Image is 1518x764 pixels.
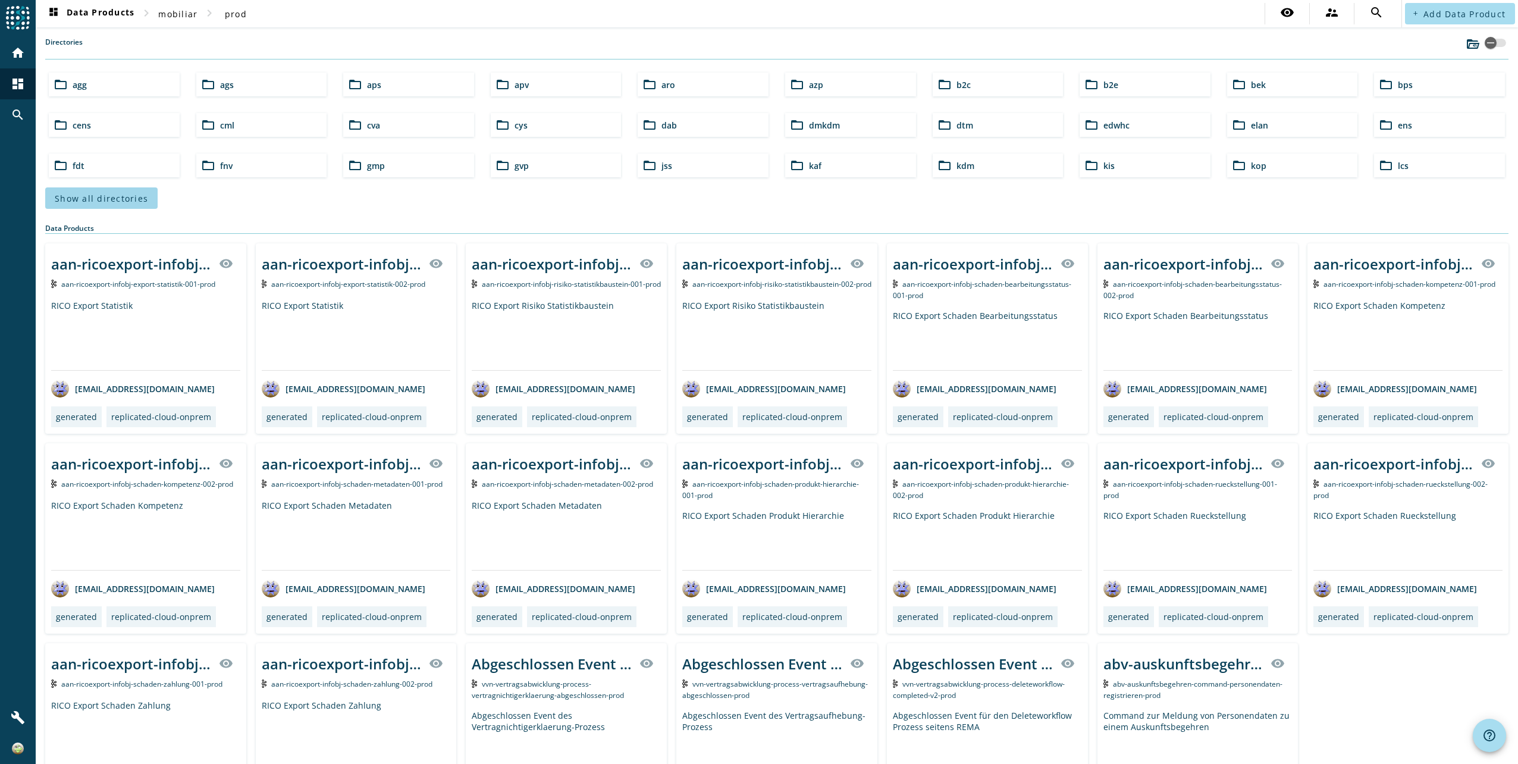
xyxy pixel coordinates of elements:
span: Kafka Topic: aan-ricoexport-infobj-schaden-produkt-hierarchie-002-prod [893,479,1069,500]
mat-icon: visibility [429,656,443,671]
mat-icon: folder_open [790,158,804,173]
img: Kafka Topic: aan-ricoexport-infobj-schaden-metadaten-001-prod [262,480,267,488]
div: generated [687,611,728,622]
mat-icon: folder_open [201,118,215,132]
mat-icon: visibility [639,656,654,671]
span: edwhc [1103,120,1130,131]
span: Kafka Topic: aan-ricoexport-infobj-schaden-kompetenz-001-prod [1323,279,1495,289]
div: aan-ricoexport-infobj-schaden-metadaten-001-_stage_ [262,454,422,474]
mat-icon: folder_open [1084,118,1099,132]
div: RICO Export Schaden Rueckstellung [1103,510,1293,570]
mat-icon: add [1412,10,1419,17]
img: Kafka Topic: aan-ricoexport-infobj-export-statistik-002-prod [262,280,267,288]
span: Kafka Topic: aan-ricoexport-infobj-export-statistik-001-prod [61,279,215,289]
div: [EMAIL_ADDRESS][DOMAIN_NAME] [51,580,215,597]
div: aan-ricoexport-infobj-schaden-bearbeitungsstatus-001-_stage_ [893,254,1053,274]
div: replicated-cloud-onprem [532,411,632,422]
span: fdt [73,160,84,171]
span: bps [1398,79,1413,90]
button: Data Products [42,3,139,24]
div: generated [1108,411,1149,422]
div: replicated-cloud-onprem [953,411,1053,422]
div: [EMAIL_ADDRESS][DOMAIN_NAME] [893,580,1056,597]
mat-icon: folder_open [495,118,510,132]
span: prod [225,8,247,20]
span: cens [73,120,91,131]
button: Add Data Product [1405,3,1515,24]
div: aan-ricoexport-infobj-schaden-kompetenz-001-_stage_ [1313,254,1474,274]
img: avatar [682,380,700,397]
div: aan-ricoexport-infobj-schaden-metadaten-002-_stage_ [472,454,632,474]
mat-icon: folder_open [1232,118,1246,132]
span: elan [1251,120,1268,131]
span: Kafka Topic: vvn-vertragsabwicklung-process-deleteworkflow-completed-v2-prod [893,679,1065,700]
span: Kafka Topic: aan-ricoexport-infobj-schaden-rueckstellung-001-prod [1103,479,1278,500]
div: RICO Export Schaden Metadaten [262,500,451,570]
div: RICO Export Risiko Statistikbaustein [472,300,661,370]
img: avatar [1103,580,1121,597]
mat-icon: folder_open [54,118,68,132]
div: generated [476,411,517,422]
div: [EMAIL_ADDRESS][DOMAIN_NAME] [893,380,1056,397]
span: Kafka Topic: aan-ricoexport-infobj-schaden-kompetenz-002-prod [61,479,233,489]
div: RICO Export Schaden Rueckstellung [1313,510,1503,570]
div: generated [266,611,308,622]
div: replicated-cloud-onprem [1373,411,1473,422]
div: generated [56,611,97,622]
div: generated [266,411,308,422]
div: generated [1318,611,1359,622]
div: generated [687,411,728,422]
img: avatar [1313,380,1331,397]
mat-icon: visibility [1481,456,1495,471]
mat-icon: visibility [1271,256,1285,271]
span: kaf [809,160,821,171]
mat-icon: folder_open [495,158,510,173]
mat-icon: folder_open [1232,77,1246,92]
mat-icon: folder_open [348,158,362,173]
div: aan-ricoexport-infobj-schaden-produkt-hierarchie-001-_stage_ [682,454,843,474]
img: Kafka Topic: aan-ricoexport-infobj-schaden-kompetenz-001-prod [1313,280,1319,288]
span: ags [220,79,234,90]
img: Kafka Topic: aan-ricoexport-infobj-schaden-zahlung-002-prod [262,680,267,688]
mat-icon: folder_open [54,77,68,92]
div: Abgeschlossen Event für den Deleteworkflow Prozess seitens REMA [893,654,1053,674]
img: Kafka Topic: aan-ricoexport-infobj-schaden-produkt-hierarchie-001-prod [682,480,688,488]
div: RICO Export Statistik [51,300,240,370]
mat-icon: visibility [1481,256,1495,271]
div: RICO Export Schaden Kompetenz [51,500,240,570]
div: [EMAIL_ADDRESS][DOMAIN_NAME] [262,580,425,597]
img: Kafka Topic: aan-ricoexport-infobj-risiko-statistikbaustein-001-prod [472,280,477,288]
div: generated [898,411,939,422]
mat-icon: folder_open [790,118,804,132]
span: Kafka Topic: vvn-vertragsabwicklung-process-vertragnichtigerklaerung-abgeschlossen-prod [472,679,624,700]
span: kis [1103,160,1115,171]
span: Kafka Topic: aan-ricoexport-infobj-schaden-zahlung-002-prod [271,679,432,689]
div: [EMAIL_ADDRESS][DOMAIN_NAME] [1313,580,1477,597]
img: Kafka Topic: aan-ricoexport-infobj-risiko-statistikbaustein-002-prod [682,280,688,288]
div: replicated-cloud-onprem [742,411,842,422]
div: aan-ricoexport-infobj-schaden-rueckstellung-001-_stage_ [1103,454,1264,474]
div: replicated-cloud-onprem [953,611,1053,622]
div: aan-ricoexport-infobj-schaden-produkt-hierarchie-002-_stage_ [893,454,1053,474]
mat-icon: folder_open [937,118,952,132]
mat-icon: folder_open [642,158,657,173]
img: a84d6f0ee5bbe71f8519cc6a0cd5e475 [12,743,24,754]
span: aro [661,79,675,90]
mat-icon: folder_open [1379,77,1393,92]
label: Directories [45,37,83,59]
img: avatar [472,380,490,397]
span: b2c [956,79,971,90]
span: Kafka Topic: aan-ricoexport-infobj-schaden-bearbeitungsstatus-001-prod [893,279,1072,300]
div: aan-ricoexport-infobj-schaden-rueckstellung-002-_stage_ [1313,454,1474,474]
div: aan-ricoexport-infobj-risiko-statistikbaustein-001-_stage_ [472,254,632,274]
span: mobiliar [158,8,197,20]
div: RICO Export Risiko Statistikbaustein [682,300,871,370]
div: [EMAIL_ADDRESS][DOMAIN_NAME] [472,580,635,597]
div: RICO Export Schaden Produkt Hierarchie [893,510,1082,570]
img: Kafka Topic: abv-auskunftsbegehren-command-personendaten-registrieren-prod [1103,680,1109,688]
img: avatar [893,380,911,397]
div: generated [1108,611,1149,622]
div: aan-ricoexport-infobj-export-statistik-002-_stage_ [262,254,422,274]
mat-icon: folder_open [1084,158,1099,173]
mat-icon: visibility [1061,656,1075,671]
